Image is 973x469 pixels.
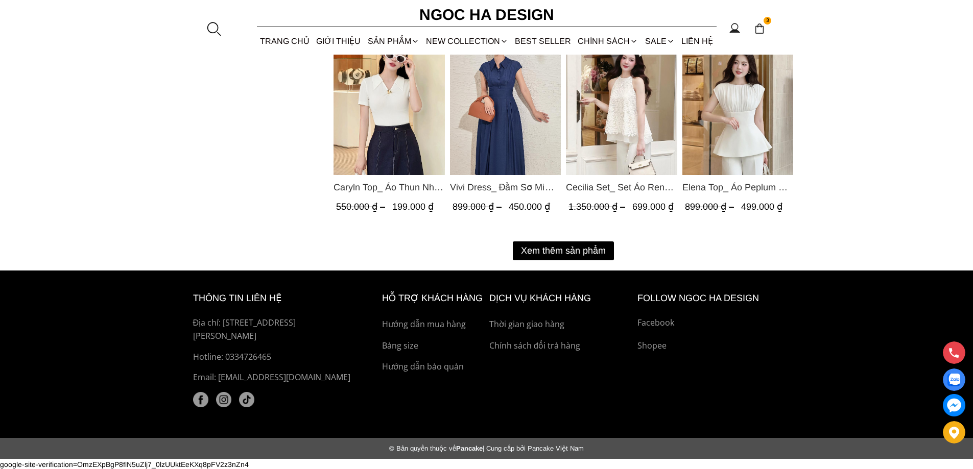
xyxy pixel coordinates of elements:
img: Vivi Dress_ Đầm Sơ Mi Rớt Vai Bò Lụa Màu Xanh D1000 [449,27,561,175]
a: Product image - Caryln Top_ Áo Thun Nhún Ngực Tay Cộc Màu Đỏ A1062 [334,27,445,175]
a: Hướng dẫn bảo quản [382,360,484,374]
span: 499.000 ₫ [741,202,782,212]
a: Product image - Cecilia Set_ Set Áo Ren Cổ Yếm Quần Suông Màu Kem BQ015 [566,27,677,175]
span: 550.000 ₫ [336,202,388,212]
a: facebook (1) [193,392,208,407]
a: Bảng size [382,339,484,353]
span: Cecilia Set_ Set Áo Ren Cổ Yếm Quần Suông Màu Kem BQ015 [566,180,677,194]
span: Vivi Dress_ Đầm Sơ Mi Rớt Vai Bò Lụa Màu Xanh D1000 [449,180,561,194]
a: LIÊN HỆ [678,28,716,55]
h6: thông tin liên hệ [193,291,359,306]
span: © Bản quyền thuộc về [389,445,456,452]
a: Link to Elena Top_ Áo Peplum Cổ Nhún Màu Trắng A1066 [682,180,793,194]
h6: Dịch vụ khách hàng [489,291,632,306]
p: Địa chỉ: [STREET_ADDRESS][PERSON_NAME] [193,316,359,342]
span: 199.000 ₫ [392,202,434,212]
span: | Cung cấp bởi Pancake Việt Nam [483,445,584,452]
a: TRANG CHỦ [257,28,313,55]
img: Elena Top_ Áo Peplum Cổ Nhún Màu Trắng A1066 [682,27,793,175]
h6: Follow ngoc ha Design [637,291,780,306]
a: Shopee [637,339,780,353]
div: Chính sách [575,28,642,55]
a: Link to Caryln Top_ Áo Thun Nhún Ngực Tay Cộc Màu Đỏ A1062 [334,180,445,194]
span: 899.000 ₫ [452,202,504,212]
img: Display image [947,374,960,386]
img: instagram [216,392,231,407]
img: img-CART-ICON-ksit0nf1 [754,23,765,34]
a: Product image - Elena Top_ Áo Peplum Cổ Nhún Màu Trắng A1066 [682,27,793,175]
a: SALE [642,28,678,55]
a: Hotline: 0334726465 [193,351,359,364]
span: 1.350.000 ₫ [568,202,628,212]
a: BEST SELLER [512,28,575,55]
a: Link to Vivi Dress_ Đầm Sơ Mi Rớt Vai Bò Lụa Màu Xanh D1000 [449,180,561,194]
span: 3 [764,17,772,25]
a: messenger [943,394,965,416]
span: Caryln Top_ Áo Thun Nhún Ngực Tay Cộc Màu Đỏ A1062 [334,180,445,194]
span: 450.000 ₫ [508,202,550,212]
span: 899.000 ₫ [684,202,736,212]
a: GIỚI THIỆU [313,28,364,55]
a: Hướng dẫn mua hàng [382,318,484,331]
p: Email: [EMAIL_ADDRESS][DOMAIN_NAME] [193,371,359,384]
span: 699.000 ₫ [632,202,674,212]
img: Cecilia Set_ Set Áo Ren Cổ Yếm Quần Suông Màu Kem BQ015 [566,27,677,175]
img: Caryln Top_ Áo Thun Nhún Ngực Tay Cộc Màu Đỏ A1062 [334,27,445,175]
button: Xem thêm sản phẩm [513,241,614,260]
span: Elena Top_ Áo Peplum Cổ Nhún Màu Trắng A1066 [682,180,793,194]
a: Product image - Vivi Dress_ Đầm Sơ Mi Rớt Vai Bò Lụa Màu Xanh D1000 [449,27,561,175]
a: tiktok [239,392,254,407]
a: Chính sách đổi trả hàng [489,339,632,353]
div: Pancake [183,445,790,452]
a: Thời gian giao hàng [489,318,632,331]
h6: hỗ trợ khách hàng [382,291,484,306]
a: Display image [943,368,965,391]
a: Link to Cecilia Set_ Set Áo Ren Cổ Yếm Quần Suông Màu Kem BQ015 [566,180,677,194]
div: SẢN PHẨM [364,28,422,55]
a: Ngoc Ha Design [410,3,563,27]
a: Facebook [637,316,780,330]
a: NEW COLLECTION [422,28,511,55]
